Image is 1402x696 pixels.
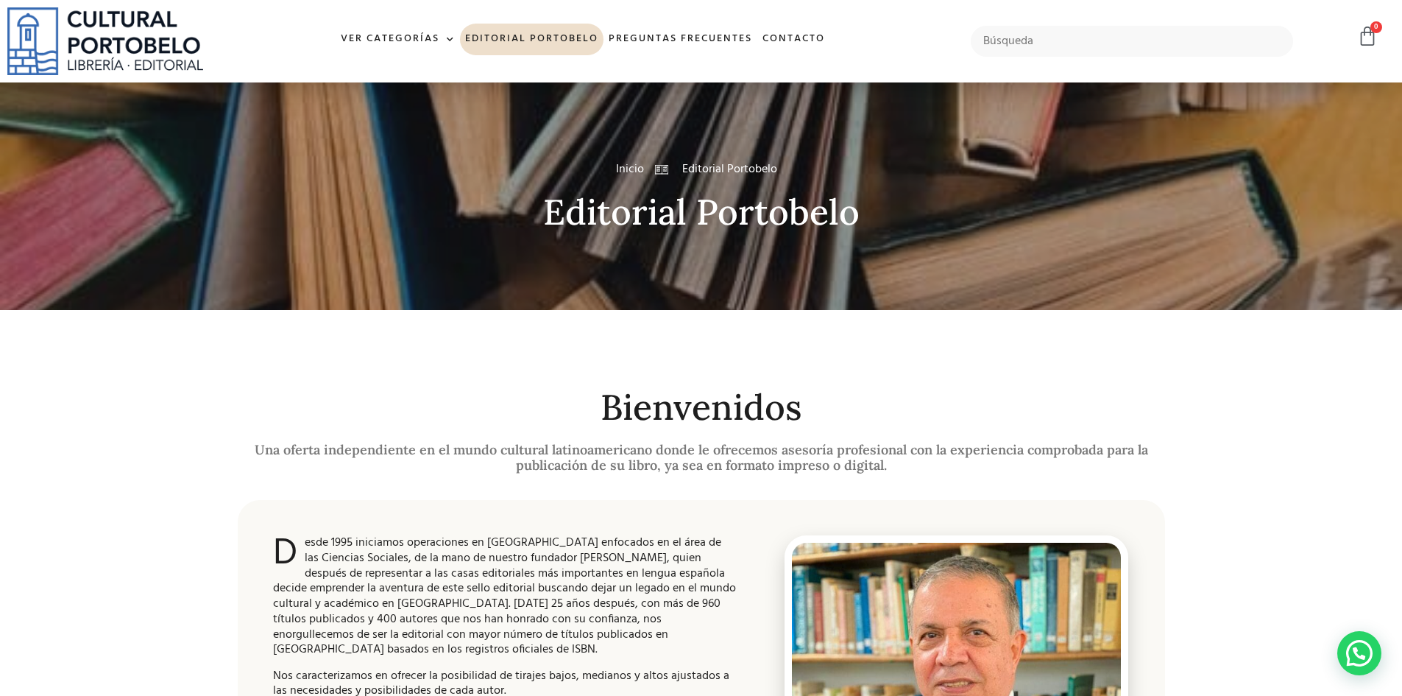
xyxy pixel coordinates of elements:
[238,442,1165,474] h2: Una oferta independiente en el mundo cultural latinoamericano donde le ofrecemos asesoría profesi...
[238,193,1165,232] h2: Editorial Portobelo
[273,535,297,572] span: D
[603,24,757,55] a: Preguntas frecuentes
[273,535,737,658] p: esde 1995 iniciamos operaciones en [GEOGRAPHIC_DATA] enfocados en el área de las Ciencias Sociale...
[336,24,460,55] a: Ver Categorías
[616,161,644,178] a: Inicio
[1370,21,1382,33] span: 0
[460,24,603,55] a: Editorial Portobelo
[679,161,777,178] span: Editorial Portobelo
[1357,26,1378,47] a: 0
[971,26,1294,57] input: Búsqueda
[238,388,1165,427] h2: Bienvenidos
[757,24,830,55] a: Contacto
